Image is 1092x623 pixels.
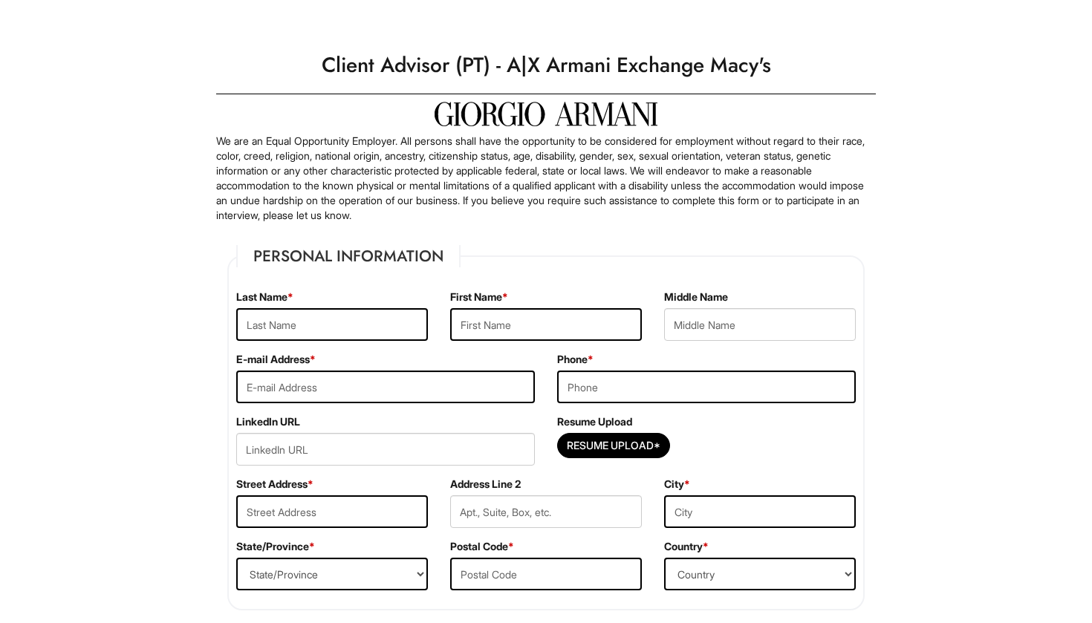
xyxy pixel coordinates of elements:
input: E-mail Address [236,371,535,403]
label: E-mail Address [236,352,316,367]
label: Resume Upload [557,414,632,429]
label: City [664,477,690,492]
p: We are an Equal Opportunity Employer. All persons shall have the opportunity to be considered for... [216,134,876,223]
input: LinkedIn URL [236,433,535,466]
label: LinkedIn URL [236,414,300,429]
input: First Name [450,308,642,341]
button: Resume Upload*Resume Upload* [557,433,670,458]
legend: Personal Information [236,245,461,267]
label: Phone [557,352,594,367]
label: Country [664,539,709,554]
label: First Name [450,290,508,304]
input: Street Address [236,495,428,528]
input: Postal Code [450,558,642,590]
h1: Client Advisor (PT) - A|X Armani Exchange Macy's [209,45,883,86]
input: Last Name [236,308,428,341]
input: City [664,495,856,528]
select: Country [664,558,856,590]
label: Postal Code [450,539,514,554]
img: Giorgio Armani [435,102,657,126]
input: Apt., Suite, Box, etc. [450,495,642,528]
label: State/Province [236,539,315,554]
label: Address Line 2 [450,477,521,492]
label: Street Address [236,477,313,492]
input: Phone [557,371,856,403]
label: Middle Name [664,290,728,304]
label: Last Name [236,290,293,304]
input: Middle Name [664,308,856,341]
select: State/Province [236,558,428,590]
